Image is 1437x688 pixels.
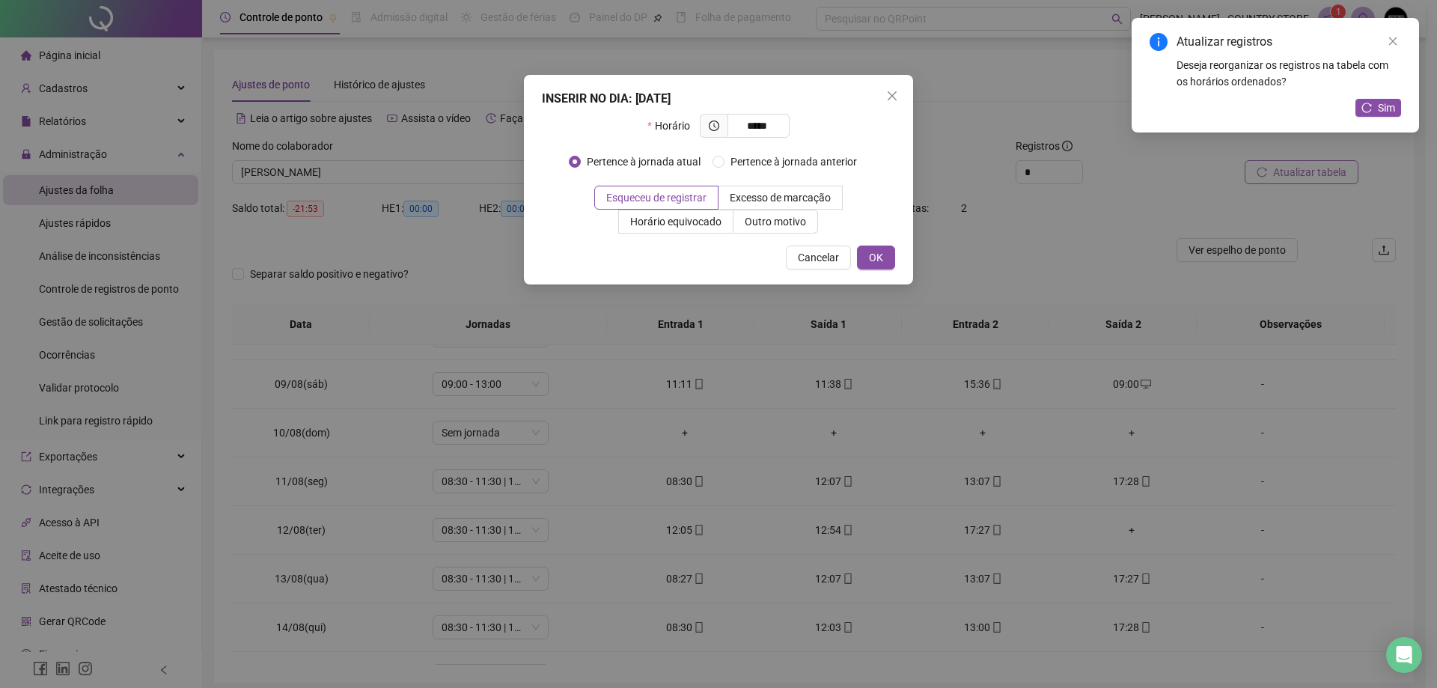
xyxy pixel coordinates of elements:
[606,192,707,204] span: Esqueceu de registrar
[1177,57,1401,90] div: Deseja reorganizar os registros na tabela com os horários ordenados?
[581,153,707,170] span: Pertence à jornada atual
[1361,103,1372,113] span: reload
[880,84,904,108] button: Close
[724,153,863,170] span: Pertence à jornada anterior
[647,114,699,138] label: Horário
[886,90,898,102] span: close
[1150,33,1168,51] span: info-circle
[730,192,831,204] span: Excesso de marcação
[798,249,839,266] span: Cancelar
[1177,33,1401,51] div: Atualizar registros
[1378,100,1395,116] span: Sim
[542,90,895,108] div: INSERIR NO DIA : [DATE]
[1385,33,1401,49] a: Close
[1388,36,1398,46] span: close
[745,216,806,228] span: Outro motivo
[786,246,851,270] button: Cancelar
[630,216,721,228] span: Horário equivocado
[869,249,883,266] span: OK
[1355,99,1401,117] button: Sim
[709,121,719,131] span: clock-circle
[857,246,895,270] button: OK
[1386,637,1422,673] div: Open Intercom Messenger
